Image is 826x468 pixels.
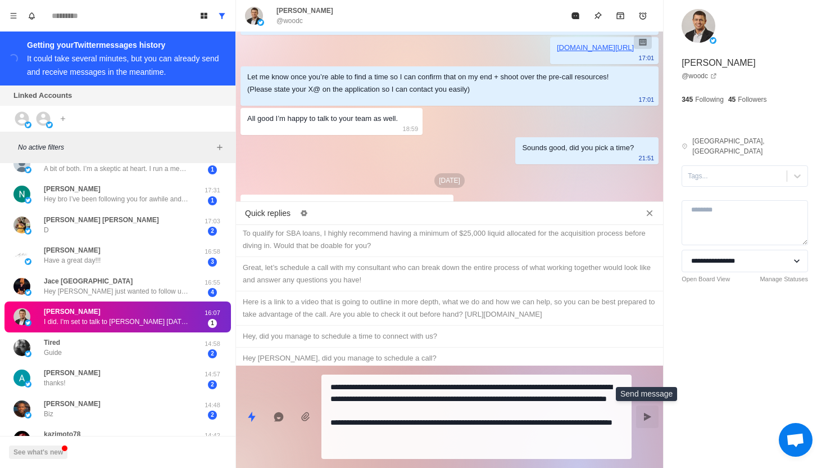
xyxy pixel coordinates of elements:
span: 1 [208,196,217,205]
img: picture [245,7,263,25]
button: Quick replies [240,406,263,428]
img: picture [25,258,31,265]
button: Menu [4,7,22,25]
div: It could take several minutes, but you can already send and receive messages in the meantime. [27,54,219,76]
span: 2 [208,380,217,389]
p: 14:48 [198,400,226,410]
p: [PERSON_NAME] [PERSON_NAME] [44,215,159,225]
p: D [44,225,49,235]
a: Open chat [779,423,813,457]
img: picture [25,319,31,326]
img: picture [25,289,31,296]
p: 14:57 [198,370,226,379]
p: [PERSON_NAME] [44,399,101,409]
img: picture [257,19,264,26]
div: Hey [PERSON_NAME], did you manage to schedule a call? [243,352,656,364]
p: 14:42 [198,431,226,440]
img: picture [13,400,30,417]
p: 17:03 [198,217,226,226]
a: @woodc [682,71,717,81]
div: To qualify for SBA loans, I highly recommend having a minimum of $25,000 liquid allocated for the... [243,227,656,252]
a: Open Board View [682,274,730,284]
button: Add reminder [632,4,654,27]
div: Let me know once you’re able to find a time so I can confirm that on my end + shoot over the pre-... [247,71,634,96]
button: Archive [609,4,632,27]
div: Hey, did you manage to schedule a time to connect with us? [243,330,656,343]
p: Followers [738,94,766,105]
p: 16:58 [198,247,226,256]
button: Board View [195,7,213,25]
p: 45 [728,94,736,105]
p: Jace [GEOGRAPHIC_DATA] [44,276,133,286]
p: 17:31 [198,186,226,195]
a: [DOMAIN_NAME][URL] [557,43,634,52]
button: Edit quick replies [295,204,313,222]
span: 2 [208,227,217,236]
p: 16:07 [198,308,226,318]
img: picture [25,121,31,128]
img: picture [25,166,31,173]
p: Linked Accounts [13,90,72,101]
p: [PERSON_NAME] [44,245,101,255]
p: [PERSON_NAME] [682,56,756,70]
img: picture [25,197,31,204]
img: picture [25,350,31,357]
img: picture [13,217,30,233]
p: Biz [44,409,53,419]
button: Pin [587,4,609,27]
button: Mark as read [564,4,587,27]
img: picture [710,37,716,44]
div: Sounds good, did you pick a time? [522,142,634,154]
div: Great, let’s schedule a call with my consultant who can break down the entire process of what wor... [243,262,656,286]
p: 21:51 [639,152,655,164]
button: Close quick replies [641,204,659,222]
p: 18:59 [403,123,419,135]
button: Reply with AI [267,406,290,428]
div: All good I’m happy to talk to your team as well. [247,112,398,125]
p: [PERSON_NAME] [44,307,101,317]
img: picture [13,339,30,356]
img: picture [13,308,30,325]
p: [DATE] [434,173,465,188]
div: Getting your Twitter messages history [27,38,222,52]
button: Send message [636,406,659,428]
img: picture [13,247,30,264]
button: Add account [56,112,70,125]
div: Here is a link to a video that is going to outline in more depth, what we do and how we can help,... [243,296,656,321]
a: Manage Statuses [760,274,808,284]
p: 17:01 [639,93,655,106]
span: 1 [208,319,217,328]
img: picture [13,186,30,202]
p: 14:58 [198,339,226,349]
p: Have a great day!!! [44,255,101,265]
p: [GEOGRAPHIC_DATA], [GEOGRAPHIC_DATA] [692,136,808,156]
p: A bit of both. I’m a skeptic at heart. I run a medical office now and realize how hard to find go... [44,164,190,174]
p: 16:55 [198,278,226,287]
img: picture [13,431,30,448]
img: picture [13,278,30,295]
span: 1 [208,165,217,174]
p: 17:01 [639,52,655,64]
img: picture [13,155,30,172]
p: Tired [44,337,60,348]
p: Following [695,94,724,105]
p: thanks! [44,378,66,388]
p: Hey [PERSON_NAME] just wanted to follow up and see if you had a chance to check out the Loom I se... [44,286,190,296]
button: Show all conversations [213,7,231,25]
div: I did. I'm set to talk to [PERSON_NAME] [DATE], thanks [247,199,429,211]
img: picture [13,370,30,386]
img: picture [46,121,53,128]
p: No active filters [18,142,213,152]
p: Hey bro I’ve been following you for awhile and strongly feel like what you do, acquiring and buyi... [44,194,190,204]
p: [PERSON_NAME] [44,368,101,378]
p: [PERSON_NAME] [44,184,101,194]
p: Quick replies [245,208,291,219]
img: picture [25,228,31,235]
span: 2 [208,411,217,420]
img: picture [25,412,31,418]
span: 4 [208,288,217,297]
img: picture [25,381,31,388]
span: 2 [208,349,217,358]
button: Notifications [22,7,40,25]
p: kazimoto78 [44,429,80,439]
